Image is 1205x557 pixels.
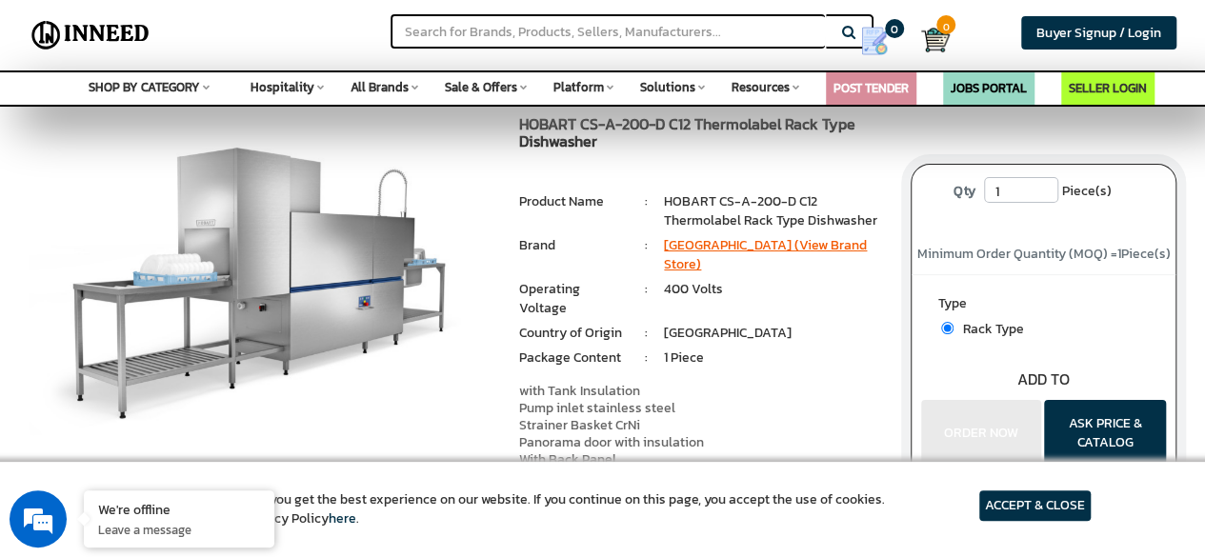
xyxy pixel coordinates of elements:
[89,78,200,96] span: SHOP BY CATEGORY
[664,192,882,230] li: HOBART CS-A-200-D C12 Thermolabel Rack Type Dishwasher
[445,78,517,96] span: Sale & Offers
[312,10,358,55] div: Minimize live chat window
[114,490,885,528] article: We use cookies to ensure you get the best experience on our website. If you continue on this page...
[519,324,628,343] li: Country of Origin
[98,521,260,538] p: Leave a message
[329,508,356,528] a: here
[628,236,664,255] li: :
[150,341,242,354] em: Driven by SalesIQ
[628,324,664,343] li: :
[860,27,889,55] img: Show My Quotes
[1044,400,1166,467] button: ASK PRICE & CATALOG
[921,19,934,61] a: Cart 0
[912,368,1175,390] div: ADD TO
[664,280,882,299] li: 400 Volts
[938,294,1149,318] label: Type
[628,280,664,299] li: :
[391,14,825,49] input: Search for Brands, Products, Sellers, Manufacturers...
[979,490,1091,521] article: ACCEPT & CLOSE
[351,78,409,96] span: All Brands
[885,19,904,38] span: 0
[99,107,320,131] div: Leave a message
[664,324,882,343] li: [GEOGRAPHIC_DATA]
[40,161,332,353] span: We are offline. Please leave us a message.
[519,383,883,537] p: with Tank Insulation Pump inlet stainless steel Strainer Basket CrNi Panorama door with insulatio...
[519,192,628,211] li: Product Name
[1117,244,1121,264] span: 1
[131,342,145,353] img: salesiqlogo_leal7QplfZFryJ6FIlVepeu7OftD7mt8q6exU6-34PB8prfIgodN67KcxXM9Y7JQ_.png
[1061,177,1111,206] span: Piece(s)
[519,236,628,255] li: Brand
[26,11,155,59] img: Inneed.Market
[553,78,604,96] span: Platform
[1069,79,1147,97] a: SELLER LOGIN
[29,116,490,445] img: HOBART CS-A-200-D,C12 Thermolabel Rack Type Dishwasher
[664,235,867,274] a: [GEOGRAPHIC_DATA] (View Brand Store)
[833,79,909,97] a: POST TENDER
[32,114,80,125] img: logo_Zg8I0qSkbAqR2WFHt3p6CTuqpyXMFPubPcD2OT02zFN43Cy9FUNNG3NEPhM_Q1qe_.png
[1036,23,1161,43] span: Buyer Signup / Login
[279,428,346,454] em: Submit
[628,348,664,368] li: :
[10,362,363,428] textarea: Type your message and click 'Submit'
[944,177,984,206] label: Qty
[1021,16,1176,50] a: Buyer Signup / Login
[936,15,955,34] span: 0
[842,19,920,63] a: my Quotes 0
[664,348,882,368] li: 1 Piece
[640,78,695,96] span: Solutions
[519,348,628,368] li: Package Content
[519,116,883,154] h1: HOBART CS-A-200-D C12 Thermolabel Rack Type Dishwasher
[951,79,1027,97] a: JOBS PORTAL
[921,26,950,54] img: Cart
[519,280,628,318] li: Operating Voltage
[251,78,314,96] span: Hospitality
[628,192,664,211] li: :
[954,319,1024,339] span: Rack Type
[732,78,790,96] span: Resources
[917,244,1171,264] span: Minimum Order Quantity (MOQ) = Piece(s)
[98,500,260,518] div: We're offline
